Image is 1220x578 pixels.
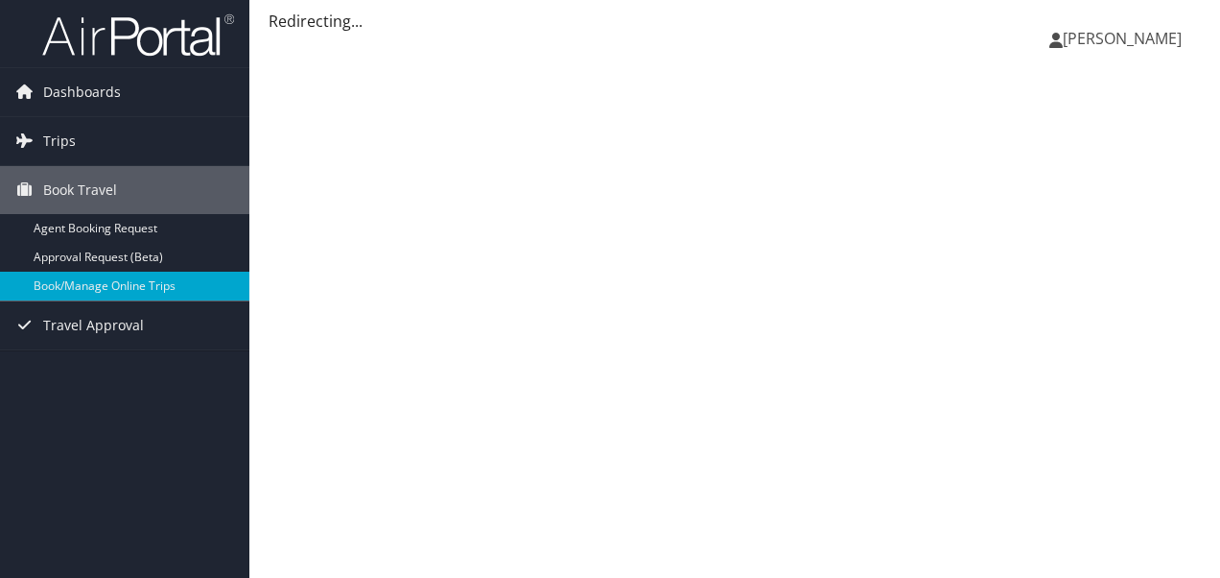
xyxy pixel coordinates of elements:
span: Book Travel [43,166,117,214]
div: Redirecting... [269,10,1201,33]
span: [PERSON_NAME] [1063,28,1182,49]
span: Travel Approval [43,301,144,349]
span: Trips [43,117,76,165]
span: Dashboards [43,68,121,116]
img: airportal-logo.png [42,12,234,58]
a: [PERSON_NAME] [1049,10,1201,67]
